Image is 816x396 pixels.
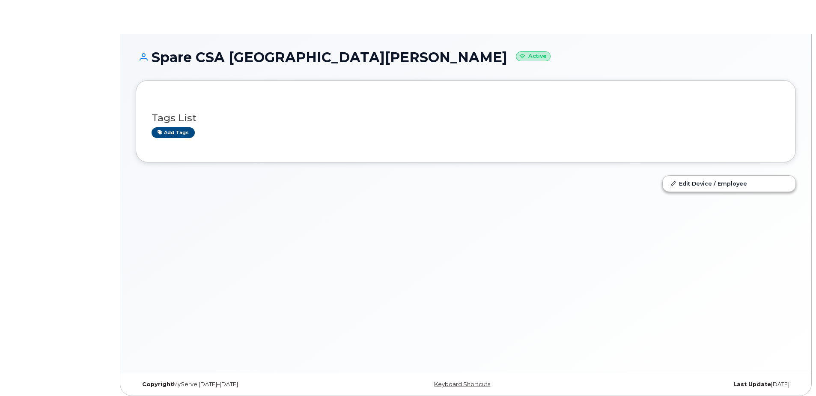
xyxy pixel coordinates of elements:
a: Keyboard Shortcuts [434,381,490,387]
strong: Last Update [733,381,771,387]
strong: Copyright [142,381,173,387]
small: Active [516,51,551,61]
div: MyServe [DATE]–[DATE] [136,381,356,388]
div: [DATE] [576,381,796,388]
a: Edit Device / Employee [663,176,795,191]
h1: Spare CSA [GEOGRAPHIC_DATA][PERSON_NAME] [136,50,796,65]
a: Add tags [152,127,195,138]
h3: Tags List [152,113,780,123]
